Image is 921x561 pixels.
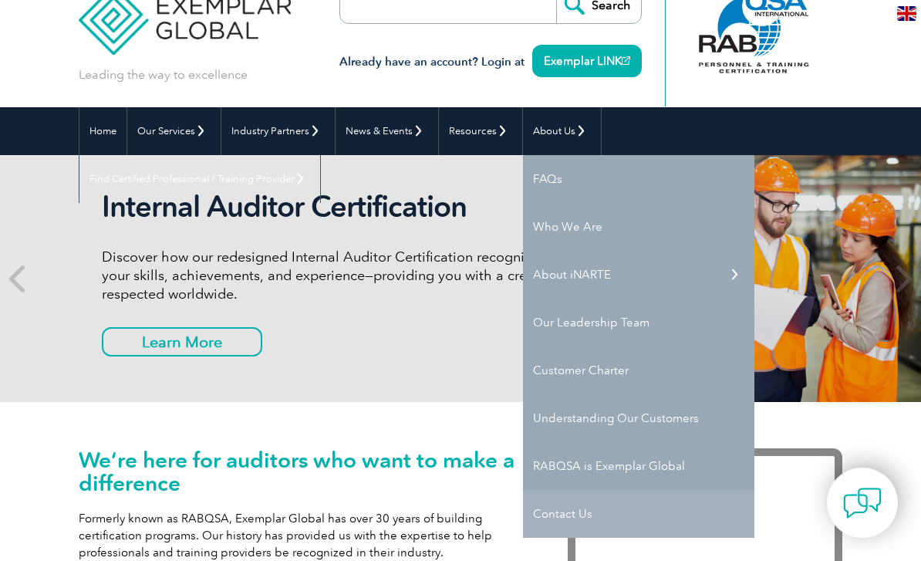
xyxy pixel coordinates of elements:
[439,107,522,155] a: Resources
[523,203,754,251] a: Who We Are
[897,6,916,21] img: en
[127,107,221,155] a: Our Services
[523,107,601,155] a: About Us
[221,107,335,155] a: Industry Partners
[622,56,630,65] img: open_square.png
[523,155,754,203] a: FAQs
[843,484,882,522] img: contact-chat.png
[336,107,438,155] a: News & Events
[523,251,754,299] a: About iNARTE
[523,394,754,442] a: Understanding Our Customers
[79,107,127,155] a: Home
[523,346,754,394] a: Customer Charter
[523,299,754,346] a: Our Leadership Team
[79,155,320,203] a: Find Certified Professional / Training Provider
[339,52,642,72] h3: Already have an account? Login at
[102,248,575,303] p: Discover how our redesigned Internal Auditor Certification recognizes your skills, achievements, ...
[102,327,262,357] a: Learn More
[523,442,754,490] a: RABQSA is Exemplar Global
[79,448,521,495] h1: We’re here for auditors who want to make a difference
[532,45,642,77] a: Exemplar LINK
[102,189,575,225] h2: Internal Auditor Certification
[523,490,754,538] a: Contact Us
[79,510,521,561] p: Formerly known as RABQSA, Exemplar Global has over 30 years of building certification programs. O...
[79,66,248,83] p: Leading the way to excellence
